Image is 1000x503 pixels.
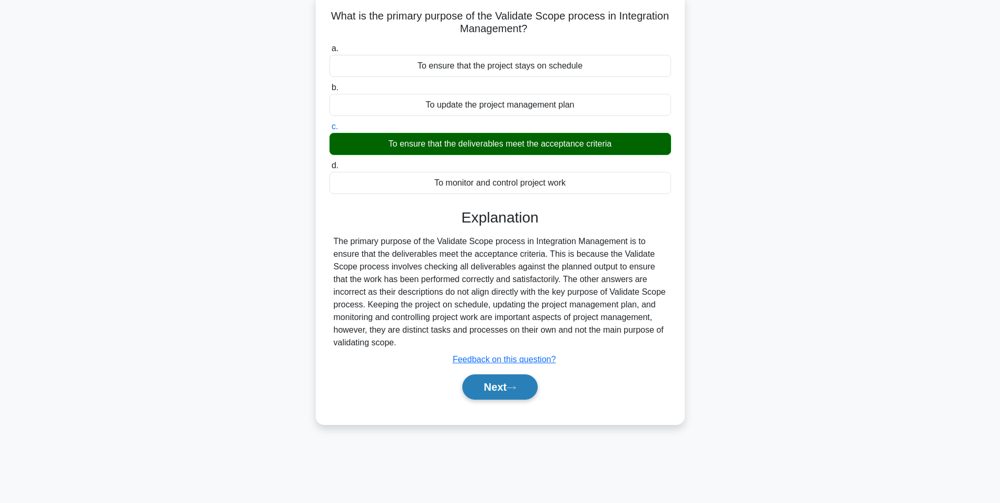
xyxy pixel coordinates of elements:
[332,83,338,92] span: b.
[334,235,667,349] div: The primary purpose of the Validate Scope process in Integration Management is to ensure that the...
[336,209,665,227] h3: Explanation
[453,355,556,364] a: Feedback on this question?
[328,9,672,36] h5: What is the primary purpose of the Validate Scope process in Integration Management?
[332,161,338,170] span: d.
[329,55,671,77] div: To ensure that the project stays on schedule
[329,94,671,116] div: To update the project management plan
[329,133,671,155] div: To ensure that the deliverables meet the acceptance criteria
[329,172,671,194] div: To monitor and control project work
[462,374,538,400] button: Next
[332,44,338,53] span: a.
[332,122,338,131] span: c.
